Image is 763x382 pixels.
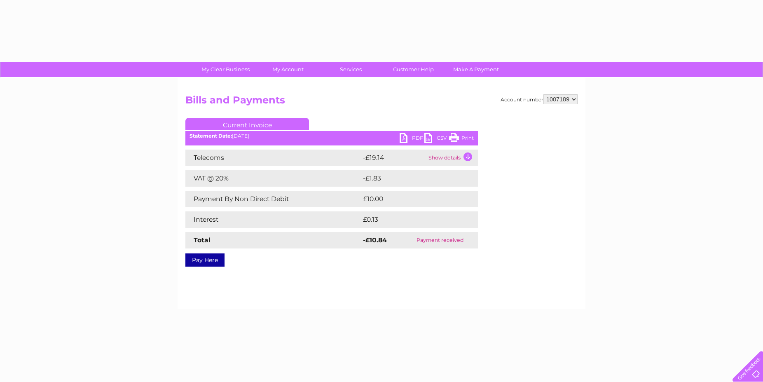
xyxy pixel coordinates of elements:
[361,211,457,228] td: £0.13
[400,133,424,145] a: PDF
[449,133,474,145] a: Print
[185,211,361,228] td: Interest
[317,62,385,77] a: Services
[379,62,447,77] a: Customer Help
[190,133,232,139] b: Statement Date:
[254,62,322,77] a: My Account
[363,236,387,244] strong: -£10.84
[185,253,225,267] a: Pay Here
[361,170,460,187] td: -£1.83
[185,170,361,187] td: VAT @ 20%
[194,236,211,244] strong: Total
[403,232,478,248] td: Payment received
[192,62,260,77] a: My Clear Business
[185,150,361,166] td: Telecoms
[426,150,478,166] td: Show details
[185,133,478,139] div: [DATE]
[185,191,361,207] td: Payment By Non Direct Debit
[442,62,510,77] a: Make A Payment
[361,191,461,207] td: £10.00
[501,94,578,104] div: Account number
[185,94,578,110] h2: Bills and Payments
[361,150,426,166] td: -£19.14
[185,118,309,130] a: Current Invoice
[424,133,449,145] a: CSV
